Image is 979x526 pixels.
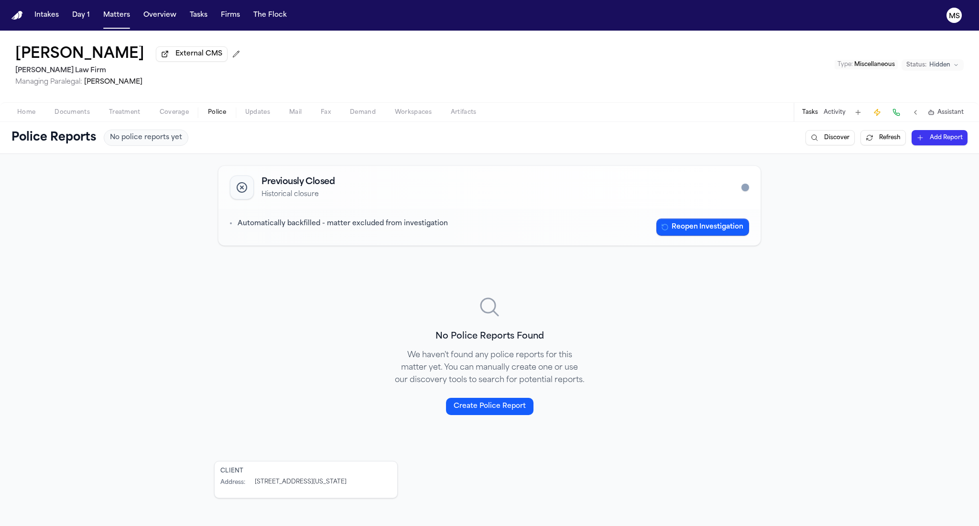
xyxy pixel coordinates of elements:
button: Activity [824,109,846,116]
p: Automatically backfilled - matter excluded from investigation [238,219,448,230]
button: Tasks [186,7,211,24]
span: Treatment [109,109,141,116]
span: Coverage [160,109,189,116]
span: Police [208,109,226,116]
span: Hidden [929,61,950,69]
button: Discover [805,130,855,145]
span: Fax [321,109,331,116]
button: Tasks [802,109,818,116]
h3: No Police Reports Found [394,330,585,343]
button: Overview [140,7,180,24]
h1: Police Reports [11,130,96,145]
span: Miscellaneous [854,62,895,67]
button: Reopen Investigation [656,219,749,236]
button: Edit matter name [15,46,144,63]
h2: Previously Closed [261,175,335,189]
button: Refresh [860,130,906,145]
p: Historical closure [261,190,335,199]
span: External CMS [175,49,222,59]
p: We haven't found any police reports for this matter yet. You can manually create one or use our d... [394,349,585,386]
button: Edit Type: Miscellaneous [835,60,898,69]
a: Home [11,11,23,20]
button: Create Immediate Task [870,106,884,119]
span: Assistant [937,109,964,116]
button: Create Police Report [446,398,533,415]
div: [STREET_ADDRESS][US_STATE] [255,479,347,486]
button: Day 1 [68,7,94,24]
span: Artifacts [451,109,477,116]
h2: [PERSON_NAME] Law Firm [15,65,244,77]
span: Home [17,109,35,116]
div: Address : [220,479,251,486]
button: Add Task [851,106,865,119]
button: Firms [217,7,244,24]
button: Add Report [912,130,968,145]
button: Make a Call [890,106,903,119]
img: Finch Logo [11,11,23,20]
span: Status: [906,61,926,69]
h1: [PERSON_NAME] [15,46,144,63]
button: External CMS [156,46,228,62]
span: [PERSON_NAME] [84,78,142,86]
span: Updates [245,109,270,116]
span: Mail [289,109,302,116]
button: Assistant [928,109,964,116]
button: Intakes [31,7,63,24]
span: Managing Paralegal: [15,78,82,86]
button: The Flock [250,7,291,24]
button: Change status from Hidden [902,59,964,71]
span: No police reports yet [110,133,182,142]
button: Matters [99,7,134,24]
div: Client [220,467,392,475]
span: Demand [350,109,376,116]
span: Workspaces [395,109,432,116]
span: Documents [54,109,90,116]
span: Type : [838,62,853,67]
